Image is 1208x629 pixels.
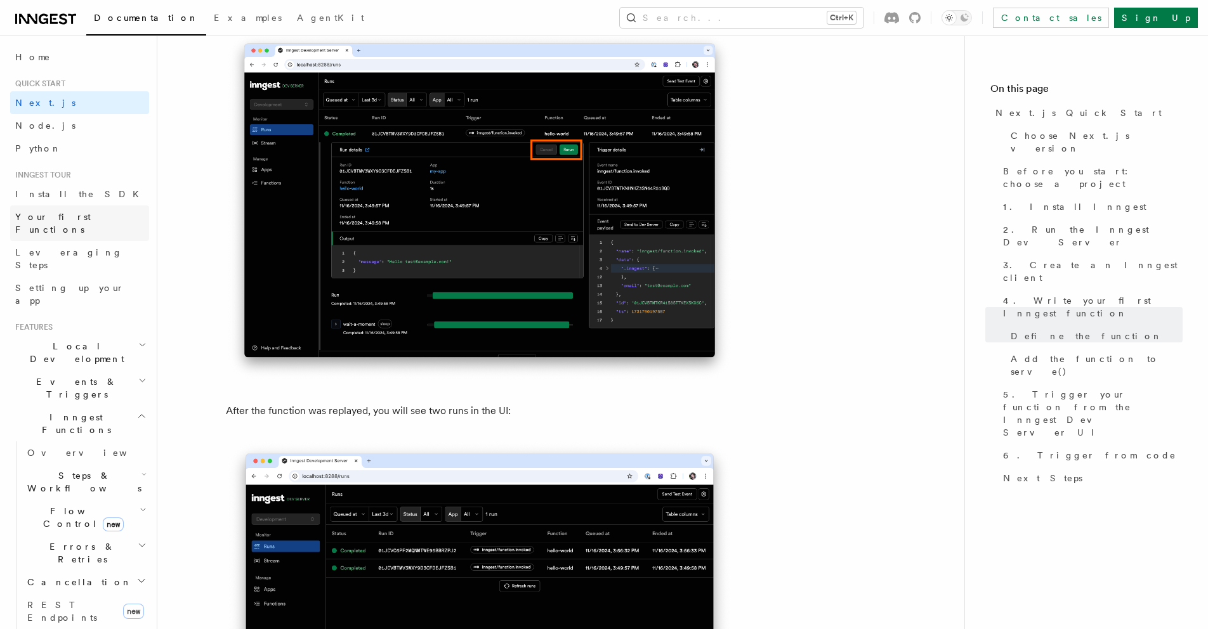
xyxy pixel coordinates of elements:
a: Leveraging Steps [10,241,149,276]
span: new [123,604,144,619]
button: Steps & Workflows [22,464,149,500]
a: Contact sales [993,8,1109,28]
span: Next.js Quick Start [995,107,1162,119]
a: 6. Trigger from code [998,444,1183,467]
p: After the function was replayed, you will see two runs in the UI: [226,402,733,420]
span: 5. Trigger your function from the Inngest Dev Server UI [1003,388,1183,439]
span: Documentation [94,13,199,23]
span: 6. Trigger from code [1003,449,1176,462]
a: Install the SDK [10,183,149,205]
span: Inngest tour [10,170,71,180]
button: Events & Triggers [10,370,149,406]
a: 3. Create an Inngest client [998,254,1183,289]
span: 2. Run the Inngest Dev Server [1003,223,1183,249]
a: 2. Run the Inngest Dev Server [998,218,1183,254]
a: Add the function to serve() [1006,347,1183,383]
span: Install the SDK [15,189,147,199]
a: REST Endpointsnew [22,593,149,629]
span: Next Steps [1003,472,1082,484]
span: Define the function [1011,330,1162,342]
span: Errors & Retries [22,540,138,566]
span: Before you start: choose a project [1003,165,1183,190]
a: Python [10,137,149,160]
a: Setting up your app [10,276,149,312]
span: Next.js [15,98,75,108]
span: Events & Triggers [10,375,138,401]
span: Flow Control [22,505,140,530]
a: Overview [22,441,149,464]
kbd: Ctrl+K [827,11,856,24]
a: 5. Trigger your function from the Inngest Dev Server UI [998,383,1183,444]
span: Quick start [10,79,65,89]
a: AgentKit [289,4,372,34]
button: Flow Controlnew [22,500,149,535]
img: Run details expanded with rerun and cancel buttons highlighted [226,31,733,382]
button: Search...Ctrl+K [620,8,863,28]
a: 4. Write your first Inngest function [998,289,1183,325]
button: Local Development [10,335,149,370]
button: Toggle dark mode [942,10,972,25]
span: Add the function to serve() [1011,353,1183,378]
a: Your first Functions [10,205,149,241]
span: Steps & Workflows [22,469,141,495]
a: Next.js Quick Start [990,101,1183,124]
span: Examples [214,13,282,23]
span: AgentKit [297,13,364,23]
button: Inngest Functions [10,406,149,441]
span: Your first Functions [15,212,91,235]
span: 3. Create an Inngest client [1003,259,1183,284]
a: 1. Install Inngest [998,195,1183,218]
a: Sign Up [1114,8,1198,28]
span: Python [15,143,62,153]
a: Next.js [10,91,149,114]
a: Documentation [86,4,206,36]
span: Inngest Functions [10,411,137,436]
span: Setting up your app [15,283,124,306]
button: Errors & Retries [22,535,149,571]
span: Features [10,322,53,332]
h4: On this page [990,81,1183,101]
a: Choose Next.js version [1006,124,1183,160]
span: Cancellation [22,576,132,588]
span: REST Endpoints [27,600,97,623]
span: Home [15,51,51,63]
a: Examples [206,4,289,34]
span: 4. Write your first Inngest function [1003,294,1183,320]
a: Next Steps [998,467,1183,490]
button: Cancellation [22,571,149,593]
a: Home [10,46,149,68]
a: Define the function [1006,325,1183,347]
a: Before you start: choose a project [998,160,1183,195]
span: Node.js [15,120,75,131]
span: Leveraging Steps [15,247,122,270]
span: Overview [27,448,158,458]
span: new [103,517,124,531]
a: Node.js [10,114,149,137]
span: Choose Next.js version [1011,129,1183,155]
span: Local Development [10,340,138,365]
span: 1. Install Inngest [1003,200,1146,213]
